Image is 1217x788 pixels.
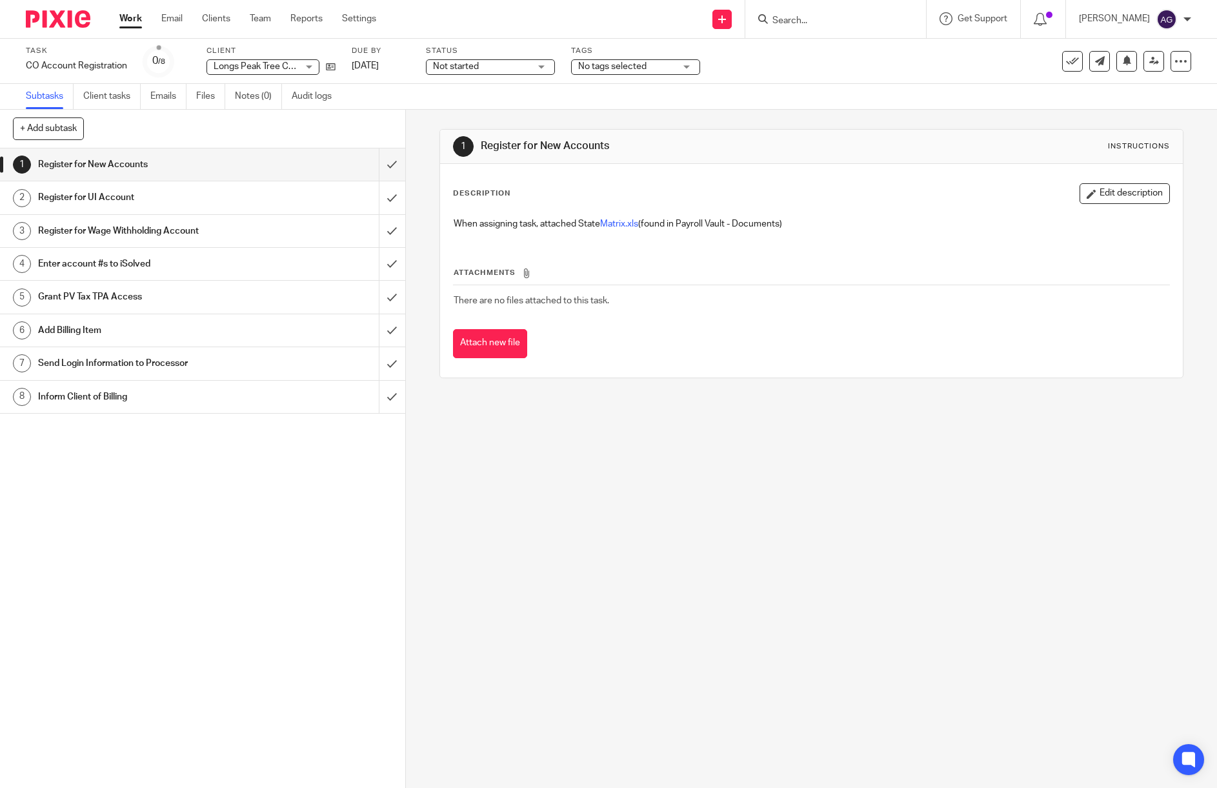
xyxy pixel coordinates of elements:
a: Notes (0) [235,84,282,109]
a: Subtasks [26,84,74,109]
img: svg%3E [1156,9,1177,30]
a: Audit logs [292,84,341,109]
label: Status [426,46,555,56]
a: Matrix.xls [600,219,638,228]
div: 2 [13,189,31,207]
div: 5 [13,288,31,307]
a: Clients [202,12,230,25]
img: Pixie [26,10,90,28]
a: Reports [290,12,323,25]
a: Work [119,12,142,25]
span: [DATE] [352,61,379,70]
a: Emails [150,84,186,109]
a: Email [161,12,183,25]
a: Team [250,12,271,25]
h1: Register for UI Account [38,188,257,207]
a: Files [196,84,225,109]
div: 7 [13,354,31,372]
h1: Register for New Accounts [481,139,839,153]
small: /8 [158,58,165,65]
div: Instructions [1108,141,1170,152]
span: Attachments [454,269,516,276]
input: Search [771,15,887,27]
p: Description [453,188,510,199]
span: No tags selected [578,62,647,71]
button: Attach new file [453,329,527,358]
label: Due by [352,46,410,56]
div: 3 [13,222,31,240]
h1: Grant PV Tax TPA Access [38,287,257,307]
button: + Add subtask [13,117,84,139]
span: Longs Peak Tree Care [214,62,301,71]
label: Tags [571,46,700,56]
a: Settings [342,12,376,25]
h1: Register for New Accounts [38,155,257,174]
span: There are no files attached to this task. [454,296,609,305]
label: Task [26,46,127,56]
span: Get Support [958,14,1007,23]
button: Edit description [1080,183,1170,204]
h1: Inform Client of Billing [38,387,257,407]
span: Not started [433,62,479,71]
div: 1 [453,136,474,157]
h1: Register for Wage Withholding Account [38,221,257,241]
div: 0 [152,54,165,68]
div: 8 [13,388,31,406]
h1: Enter account #s to iSolved [38,254,257,274]
p: [PERSON_NAME] [1079,12,1150,25]
label: Client [206,46,336,56]
a: Client tasks [83,84,141,109]
p: When assigning task, attached State (found in Payroll Vault - Documents) [454,217,1169,230]
div: 1 [13,156,31,174]
div: CO Account Registration [26,59,127,72]
h1: Add Billing Item [38,321,257,340]
h1: Send Login Information to Processor [38,354,257,373]
div: 6 [13,321,31,339]
div: 4 [13,255,31,273]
